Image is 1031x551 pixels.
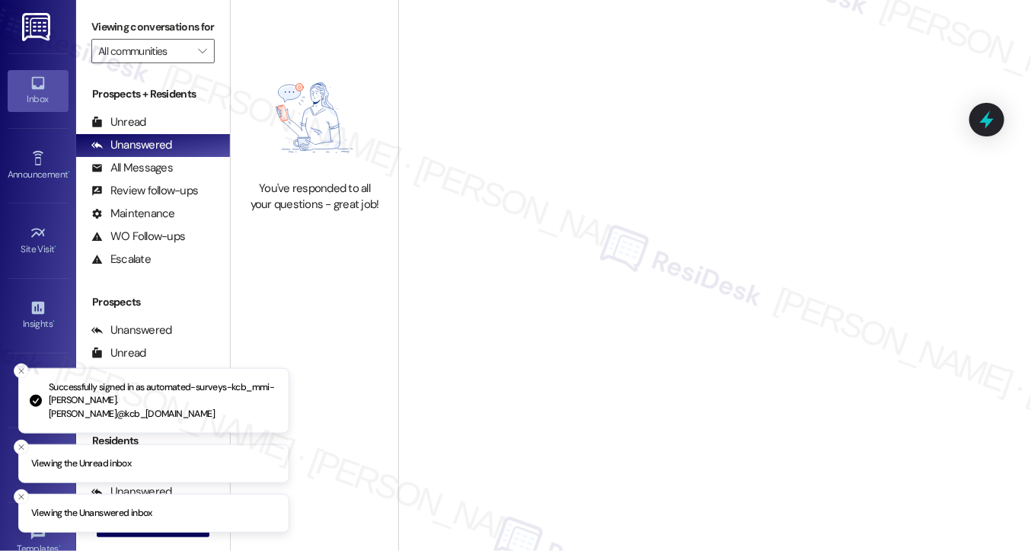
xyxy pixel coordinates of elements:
a: Insights • [8,295,69,336]
div: Unread [91,345,146,361]
p: Successfully signed in as automated-surveys-kcb_mmi-[PERSON_NAME].[PERSON_NAME]@kcb_[DOMAIN_NAME] [49,380,276,421]
i:  [198,45,206,57]
div: WO Follow-ups [91,229,185,245]
span: • [68,167,70,178]
img: ResiDesk Logo [22,13,53,41]
a: Site Visit • [8,220,69,261]
button: Close toast [14,489,29,505]
div: Maintenance [91,206,175,222]
a: Buildings [8,370,69,411]
div: Unanswered [91,322,172,338]
div: Review follow-ups [91,183,198,199]
div: Escalate [91,251,151,267]
div: All Messages [91,160,173,176]
p: Viewing the Unread inbox [31,456,131,470]
p: Viewing the Unanswered inbox [31,507,152,521]
div: You've responded to all your questions - great job! [247,181,381,213]
span: • [53,316,55,327]
a: Leads [8,445,69,486]
span: • [55,242,57,252]
label: Viewing conversations for [91,15,215,39]
div: Unanswered [91,137,172,153]
div: Unread [91,114,146,130]
div: Prospects + Residents [76,86,230,102]
div: Prospects [76,294,230,310]
button: Close toast [14,363,29,378]
input: All communities [98,39,190,63]
img: empty-state [247,62,381,173]
button: Close toast [14,439,29,454]
a: Inbox [8,70,69,111]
